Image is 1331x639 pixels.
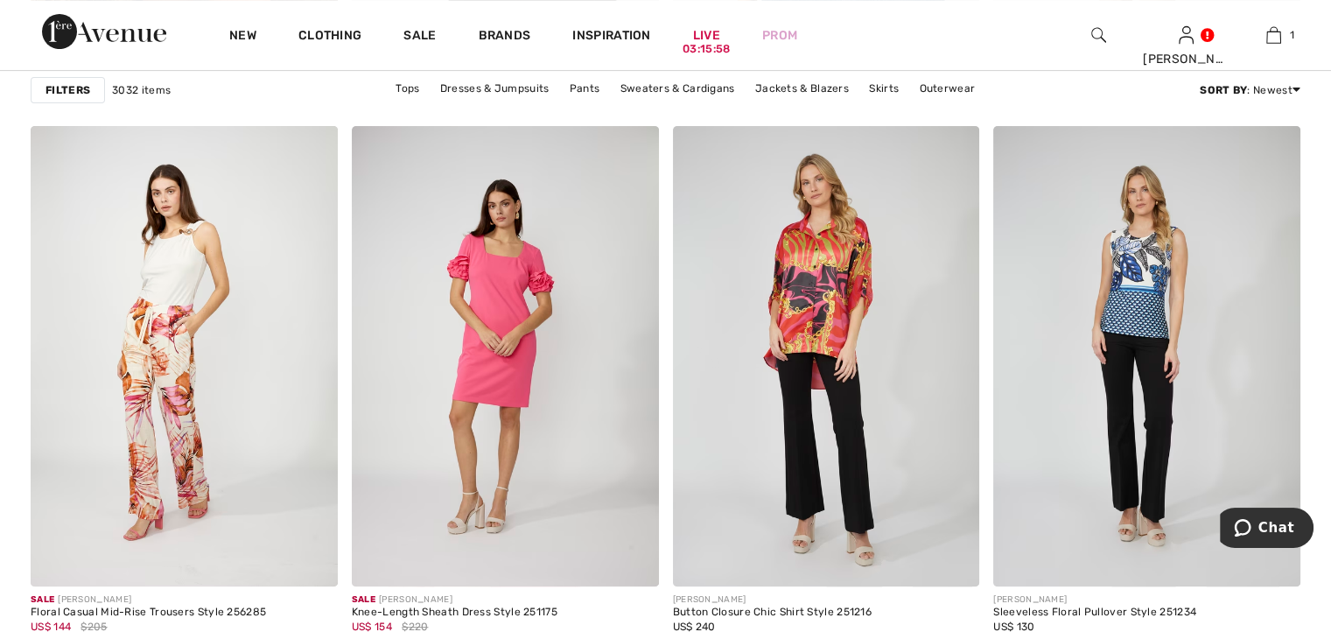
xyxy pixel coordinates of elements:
[572,28,650,46] span: Inspiration
[479,28,531,46] a: Brands
[1143,50,1229,68] div: [PERSON_NAME]
[1266,25,1281,46] img: My Bag
[1179,25,1194,46] img: My Info
[1091,25,1106,46] img: search the website
[1200,84,1247,96] strong: Sort By
[387,77,428,100] a: Tops
[1230,25,1316,46] a: 1
[352,594,375,605] span: Sale
[402,619,428,635] span: $220
[1290,27,1294,43] span: 1
[746,77,858,100] a: Jackets & Blazers
[673,621,716,633] span: US$ 240
[42,14,166,49] img: 1ère Avenue
[993,593,1196,607] div: [PERSON_NAME]
[673,607,872,619] div: Button Closure Chic Shirt Style 251216
[683,41,730,58] div: 03:15:58
[31,593,266,607] div: [PERSON_NAME]
[693,26,720,45] a: Live03:15:58
[46,82,90,98] strong: Filters
[762,26,797,45] a: Prom
[431,77,558,100] a: Dresses & Jumpsuits
[31,594,54,605] span: Sale
[993,126,1300,586] img: Sleeveless Floral Pullover Style 251234. Blue/Off White
[612,77,744,100] a: Sweaters & Cardigans
[229,28,256,46] a: New
[993,607,1196,619] div: Sleeveless Floral Pullover Style 251234
[1200,82,1300,98] div: : Newest
[1220,508,1313,551] iframe: Opens a widget where you can chat to one of our agents
[31,607,266,619] div: Floral Casual Mid-Rise Trousers Style 256285
[352,126,659,586] img: Knee-Length Sheath Dress Style 251175. Azalea
[352,607,557,619] div: Knee-Length Sheath Dress Style 251175
[860,77,907,100] a: Skirts
[352,621,392,633] span: US$ 154
[673,593,872,607] div: [PERSON_NAME]
[910,77,984,100] a: Outerwear
[81,619,107,635] span: $205
[1179,26,1194,43] a: Sign In
[403,28,436,46] a: Sale
[112,82,171,98] span: 3032 items
[993,621,1034,633] span: US$ 130
[31,126,338,586] img: Floral Casual Mid-Rise Trousers Style 256285. Orange/pink
[352,593,557,607] div: [PERSON_NAME]
[673,126,980,586] img: Button Closure Chic Shirt Style 251216. Pink/red
[561,77,609,100] a: Pants
[31,621,71,633] span: US$ 144
[298,28,361,46] a: Clothing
